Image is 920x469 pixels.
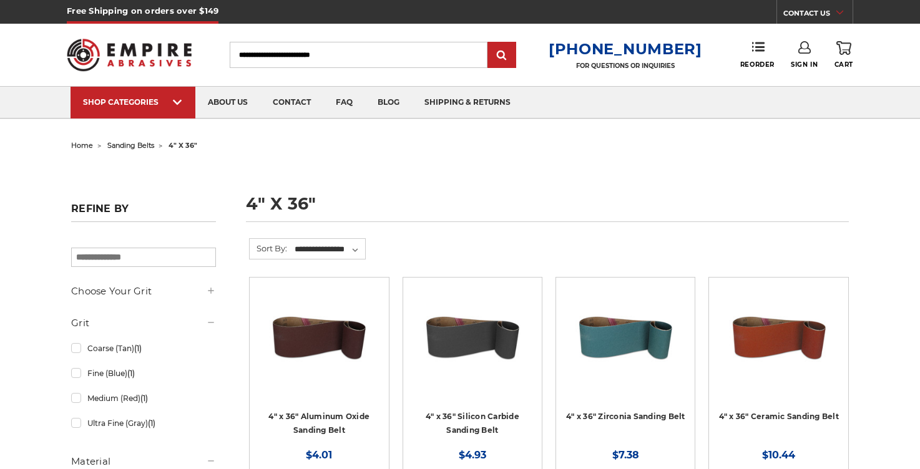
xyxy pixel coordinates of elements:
a: contact [260,87,323,118]
a: Reorder [740,41,775,68]
img: 4" x 36" Silicon Carbide File Belt [423,286,522,386]
span: Cart [834,60,853,69]
a: faq [323,87,365,118]
a: blog [365,87,412,118]
span: (1) [134,344,142,353]
div: SHOP CATEGORIES [83,97,183,107]
a: 4" x 36" Silicon Carbide Sanding Belt [426,412,519,435]
span: $4.93 [459,449,486,461]
h5: Choose Your Grit [71,284,216,299]
a: 4" x 36" Zirconia Sanding Belt [566,412,685,421]
a: 4" x 36" Aluminum Oxide Sanding Belt [258,286,379,407]
a: sanding belts [107,141,154,150]
img: 4" x 36" Aluminum Oxide Sanding Belt [269,286,369,386]
p: FOR QUESTIONS OR INQUIRIES [549,62,702,70]
h5: Material [71,454,216,469]
a: Medium (Red) [71,387,216,409]
a: Fine (Blue) [71,362,216,384]
a: Ultra Fine (Gray) [71,412,216,434]
a: home [71,141,93,150]
a: 4" x 36" Aluminum Oxide Sanding Belt [268,412,369,435]
a: 4" x 36" Zirconia Sanding Belt [565,286,686,407]
h5: Grit [71,316,216,331]
h1: 4" x 36" [246,195,849,222]
img: Empire Abrasives [67,31,192,79]
a: 4" x 36" Silicon Carbide File Belt [412,286,533,407]
span: $7.38 [612,449,639,461]
span: (1) [148,418,155,428]
a: CONTACT US [783,6,853,24]
a: Cart [834,41,853,69]
span: (1) [140,394,148,403]
a: [PHONE_NUMBER] [549,40,702,58]
span: $4.01 [306,449,332,461]
a: 4" x 36" Ceramic Sanding Belt [718,286,839,407]
a: shipping & returns [412,87,523,118]
select: Sort By: [293,240,365,259]
label: Sort By: [250,239,287,258]
span: $10.44 [762,449,795,461]
img: 4" x 36" Ceramic Sanding Belt [729,286,829,386]
a: about us [195,87,260,118]
span: Reorder [740,60,775,69]
a: 4" x 36" Ceramic Sanding Belt [719,412,839,421]
span: 4" x 36" [169,141,197,150]
img: 4" x 36" Zirconia Sanding Belt [575,286,675,386]
input: Submit [489,43,514,68]
span: Sign In [791,60,818,69]
span: (1) [127,369,135,378]
a: Coarse (Tan) [71,337,216,359]
h5: Refine by [71,203,216,222]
